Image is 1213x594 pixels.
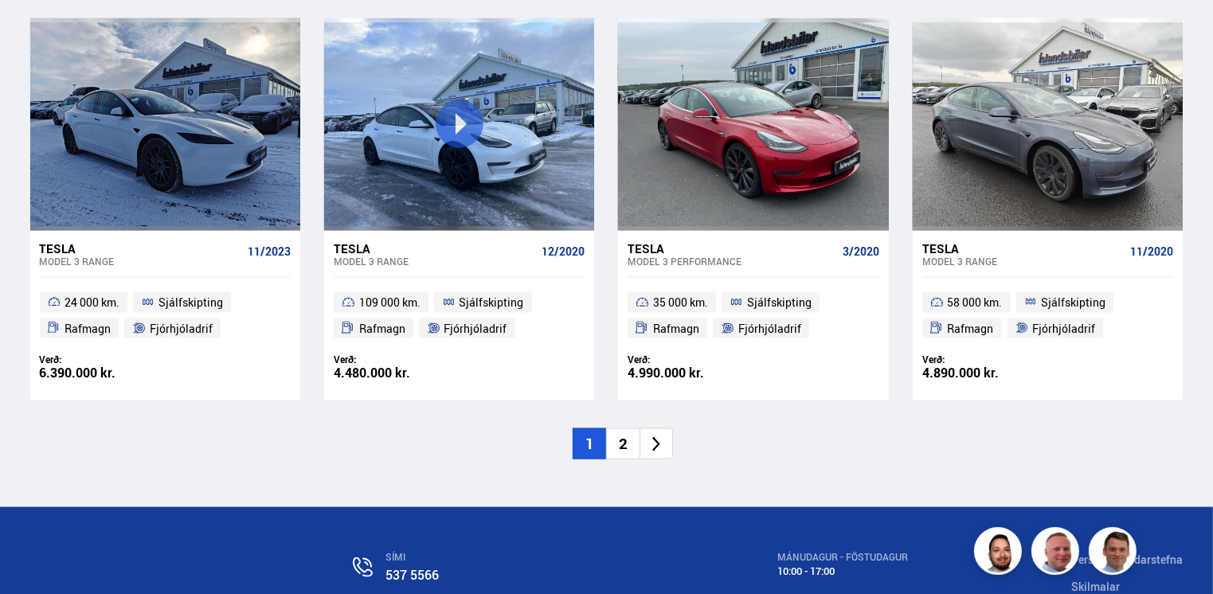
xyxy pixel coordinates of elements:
[606,428,640,459] li: 2
[922,241,1124,256] div: Tesla
[65,293,119,312] span: 24 000 km.
[40,354,166,365] div: Verð:
[1091,530,1139,577] img: FbJEzSuNWCJXmdc-.webp
[40,256,241,267] div: Model 3 RANGE
[628,366,753,380] div: 4.990.000 kr.
[922,256,1124,267] div: Model 3 RANGE
[1072,579,1121,594] a: Skilmalar
[334,354,460,365] div: Verð:
[334,241,535,256] div: Tesla
[334,366,460,380] div: 4.480.000 kr.
[353,557,373,577] img: n0V2lOsqF3l1V2iz.svg
[653,293,708,312] span: 35 000 km.
[359,319,405,338] span: Rafmagn
[948,319,994,338] span: Rafmagn
[778,552,909,563] div: MÁNUDAGUR - FÖSTUDAGUR
[386,552,615,563] div: SÍMI
[747,293,812,312] span: Sjálfskipting
[30,231,300,401] a: Tesla Model 3 RANGE 11/2023 24 000 km. Sjálfskipting Rafmagn Fjórhjóladrif Verð: 6.390.000 kr.
[65,319,111,338] span: Rafmagn
[542,245,585,258] span: 12/2020
[628,241,835,256] div: Tesla
[976,530,1024,577] img: nhp88E3Fdnt1Opn2.png
[948,293,1003,312] span: 58 000 km.
[460,293,524,312] span: Sjálfskipting
[1034,530,1082,577] img: siFngHWaQ9KaOqBr.png
[359,293,421,312] span: 109 000 km.
[628,354,753,365] div: Verð:
[40,366,166,380] div: 6.390.000 kr.
[40,241,241,256] div: Tesla
[1041,293,1105,312] span: Sjálfskipting
[778,565,909,577] div: 10:00 - 17:00
[618,231,888,401] a: Tesla Model 3 PERFORMANCE 3/2020 35 000 km. Sjálfskipting Rafmagn Fjórhjóladrif Verð: 4.990.000 kr.
[738,319,801,338] span: Fjórhjóladrif
[1032,319,1095,338] span: Fjórhjóladrif
[843,245,879,258] span: 3/2020
[444,319,507,338] span: Fjórhjóladrif
[13,6,61,54] button: Opna LiveChat spjallviðmót
[922,354,1048,365] div: Verð:
[653,319,699,338] span: Rafmagn
[248,245,291,258] span: 11/2023
[386,566,440,584] a: 537 5566
[922,366,1048,380] div: 4.890.000 kr.
[573,428,606,459] li: 1
[913,231,1183,401] a: Tesla Model 3 RANGE 11/2020 58 000 km. Sjálfskipting Rafmagn Fjórhjóladrif Verð: 4.890.000 kr.
[334,256,535,267] div: Model 3 RANGE
[158,293,223,312] span: Sjálfskipting
[150,319,213,338] span: Fjórhjóladrif
[324,231,594,401] a: Tesla Model 3 RANGE 12/2020 109 000 km. Sjálfskipting Rafmagn Fjórhjóladrif Verð: 4.480.000 kr.
[1130,245,1173,258] span: 11/2020
[628,256,835,267] div: Model 3 PERFORMANCE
